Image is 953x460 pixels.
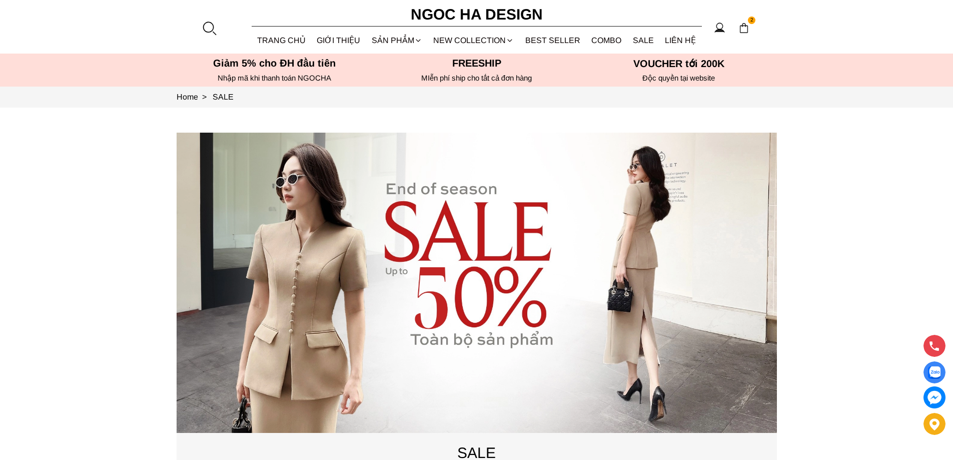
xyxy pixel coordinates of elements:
h6: Độc quyền tại website [581,74,777,83]
a: Link to Home [177,93,213,101]
a: SALE [627,27,660,54]
font: Freeship [452,58,501,69]
a: Link to SALE [213,93,234,101]
a: LIÊN HỆ [659,27,702,54]
span: > [198,93,211,101]
img: img-CART-ICON-ksit0nf1 [738,23,749,34]
a: messenger [923,386,945,408]
h5: VOUCHER tới 200K [581,58,777,70]
h6: MIễn phí ship cho tất cả đơn hàng [379,74,575,83]
a: NEW COLLECTION [428,27,520,54]
div: SẢN PHẨM [366,27,428,54]
a: Combo [586,27,627,54]
a: GIỚI THIỆU [311,27,366,54]
a: Display image [923,361,945,383]
a: Ngoc Ha Design [402,3,552,27]
font: Nhập mã khi thanh toán NGOCHA [218,74,331,82]
img: Display image [928,366,940,379]
font: Giảm 5% cho ĐH đầu tiên [213,58,336,69]
span: 2 [748,17,756,25]
a: TRANG CHỦ [252,27,312,54]
a: BEST SELLER [520,27,586,54]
